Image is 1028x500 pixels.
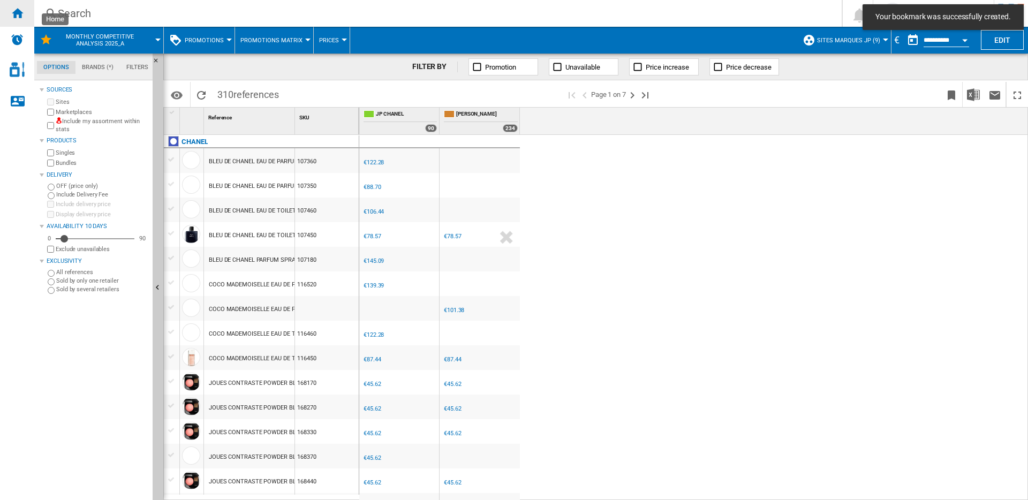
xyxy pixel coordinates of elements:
[57,27,154,54] button: Monthly competitive analysis 2025_A
[376,110,437,119] span: JP CHANEL
[412,62,458,72] div: FILTER BY
[295,271,359,296] div: 116520
[425,124,437,132] div: 90 offers sold by JP CHANEL
[209,199,344,223] div: BLEU DE CHANEL EAU DE TOILETTE SPRAY 100 ML
[209,420,377,445] div: JOUES CONTRASTE POWDER BLUSH 4 G 330 ROSE PETILLANT
[981,30,1024,50] button: Edit
[578,82,591,107] button: >Previous page
[442,108,520,134] div: [PERSON_NAME] 234 offers sold by JP HANKYU HANSHIN
[872,12,1014,22] span: Your bookmark was successfully created.
[295,395,359,419] div: 168270
[56,285,148,293] label: Sold by several retailers
[56,277,148,285] label: Sold by only one retailer
[47,86,148,94] div: Sources
[166,85,187,104] button: Options
[209,223,341,248] div: BLEU DE CHANEL EAU DE TOILETTE SPRAY 50 ML
[11,33,24,46] img: alerts-logo.svg
[47,160,54,166] input: Bundles
[1007,82,1028,107] button: Maximize
[549,58,618,75] button: Unavailable
[967,88,980,101] img: excel-24x24.png
[295,321,359,345] div: 116460
[364,405,381,412] div: Last updated : Monday, 22 September 2025 06:15
[565,82,578,107] button: First page
[364,257,384,264] div: Last updated : Monday, 22 September 2025 06:11
[444,479,461,486] div: Last updated : Monday, 22 September 2025 05:05
[212,82,284,104] span: 310
[209,174,337,199] div: BLEU DE CHANEL EAU DE PARFUM SPRAY 50 ML
[182,108,203,124] div: Sort None
[626,82,639,107] button: Next page
[364,208,384,215] div: Last updated : Monday, 22 September 2025 06:11
[902,29,924,51] button: md-calendar
[295,148,359,173] div: 107360
[56,98,148,106] label: Sites
[240,27,308,54] button: Promotions Matrix
[891,33,902,47] div: €
[56,117,62,124] img: mysite-not-bg-18x18.png
[137,234,148,243] div: 90
[485,63,516,71] span: Promotion
[48,184,55,191] input: OFF (price only)
[233,89,279,100] span: references
[48,192,55,199] input: Include Delivery Fee
[47,201,54,208] input: Include delivery price
[726,63,772,71] span: Price decrease
[48,270,55,277] input: All references
[297,108,359,124] div: Sort None
[206,108,294,124] div: Sort None
[364,479,381,486] div: Last updated : Monday, 22 September 2025 06:15
[295,345,359,370] div: 116450
[444,233,461,240] div: Last updated : Monday, 22 September 2025 04:39
[47,119,54,132] input: Include my assortment within stats
[295,173,359,198] div: 107350
[45,234,54,243] div: 0
[444,405,461,412] div: Last updated : Monday, 22 September 2025 05:05
[191,82,212,107] button: Reload
[817,37,880,44] span: SITES MARQUES JP (9)
[47,257,148,266] div: Exclusivity
[364,381,381,388] div: Last updated : Monday, 22 September 2025 06:15
[209,272,355,297] div: COCO MADEMOISELLE EAU DE PARFUM SPRAY 100 ML
[364,331,384,338] div: Last updated : Sunday, 21 September 2025 19:14
[47,137,148,145] div: Products
[10,62,25,77] img: cosmetic-logo.svg
[444,381,461,388] div: Last updated : Monday, 22 September 2025 05:05
[240,37,303,44] span: Promotions Matrix
[361,108,439,134] div: JP CHANEL 90 offers sold by JP CHANEL
[47,99,54,105] input: Sites
[209,396,359,420] div: JOUES CONTRASTE POWDER BLUSH 270 VIBRATION 4G
[364,282,384,289] div: Last updated : Monday, 22 September 2025 06:11
[185,27,229,54] button: Promotions
[153,54,165,73] button: Hide
[209,149,340,174] div: BLEU DE CHANEL EAU DE PARFUM SPRAY 100 ML
[75,61,120,74] md-tab-item: Brands (*)
[364,454,381,461] div: Last updated : Monday, 22 September 2025 06:12
[169,27,229,54] div: Promotions
[56,108,148,116] label: Marketplaces
[295,468,359,493] div: 168440
[182,135,208,148] div: Click to filter on that brand
[47,222,148,231] div: Availability 10 Days
[58,6,814,21] div: Search
[444,430,461,437] div: Last updated : Monday, 22 September 2025 05:05
[646,63,689,71] span: Price increase
[56,117,148,134] label: Include my assortment within stats
[209,346,356,371] div: COCO MADEMOISELLE EAU DE TOILETTE SPRAY 50 ML
[444,356,461,363] div: Last updated : Monday, 22 September 2025 05:05
[295,198,359,222] div: 107460
[817,27,886,54] button: SITES MARQUES JP (9)
[47,149,54,156] input: Singles
[56,210,148,218] label: Display delivery price
[295,444,359,468] div: 168370
[295,222,359,247] div: 107450
[955,29,974,48] button: Open calendar
[364,159,384,166] div: Last updated : Monday, 22 September 2025 06:11
[209,445,359,469] div: JOUES CONTRASTE POWDER BLUSH 4 G 370 ELEGANCE
[319,27,344,54] button: Prices
[47,109,54,116] input: Marketplaces
[56,268,148,276] label: All references
[206,108,294,124] div: Reference Sort None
